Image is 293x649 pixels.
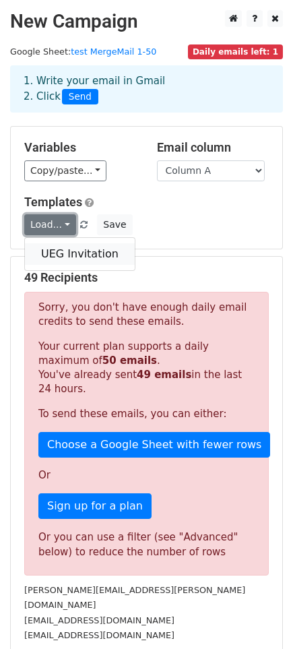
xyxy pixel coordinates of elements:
div: Or you can use a filter (see "Advanced" below) to reduce the number of rows [38,530,255,560]
h5: Variables [24,140,137,155]
div: 1. Write your email in Gmail 2. Click [13,73,280,104]
p: Sorry, you don't have enough daily email credits to send these emails. [38,301,255,329]
small: Google Sheet: [10,47,156,57]
h5: 49 Recipients [24,270,269,285]
small: [EMAIL_ADDRESS][DOMAIN_NAME] [24,630,174,640]
small: [PERSON_NAME][EMAIL_ADDRESS][PERSON_NAME][DOMAIN_NAME] [24,585,245,611]
p: Or [38,468,255,483]
p: To send these emails, you can either: [38,407,255,421]
a: Load... [24,214,76,235]
small: [EMAIL_ADDRESS][DOMAIN_NAME] [24,615,174,625]
a: Daily emails left: 1 [188,47,283,57]
p: Your current plan supports a daily maximum of . You've already sent in the last 24 hours. [38,340,255,396]
a: UEG Invitation [25,243,135,265]
iframe: Chat Widget [226,584,293,649]
a: test MergeMail 1-50 [71,47,156,57]
button: Save [97,214,132,235]
a: Templates [24,195,82,209]
h2: New Campaign [10,10,283,33]
strong: 50 emails [102,354,157,367]
span: Send [62,89,98,105]
span: Daily emails left: 1 [188,44,283,59]
h5: Email column [157,140,269,155]
strong: 49 emails [137,369,191,381]
a: Sign up for a plan [38,493,152,519]
a: Copy/paste... [24,160,106,181]
a: Choose a Google Sheet with fewer rows [38,432,270,458]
